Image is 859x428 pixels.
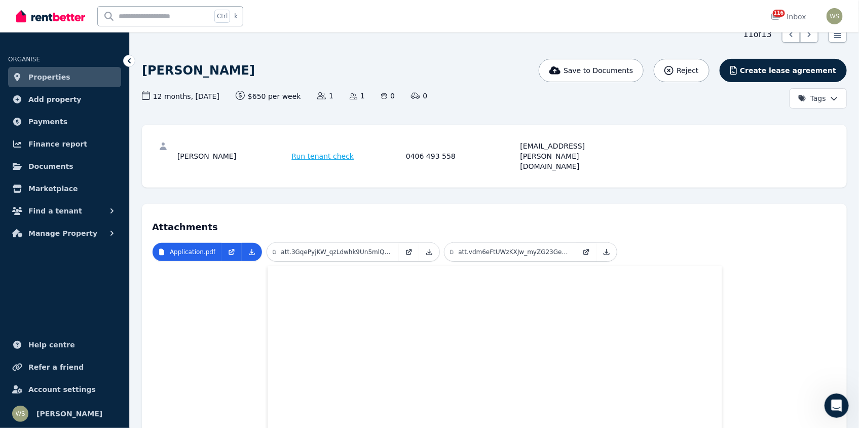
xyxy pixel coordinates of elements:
a: Marketplace [8,179,121,199]
img: Whitney Smith [12,406,28,422]
a: Finance report [8,134,121,154]
a: Download Attachment [242,243,262,261]
span: Help centre [28,339,75,351]
span: Run tenant check [292,151,354,161]
span: [PERSON_NAME] [36,408,102,420]
div: The RentBetter Team says… [8,58,195,111]
span: Payments [28,116,67,128]
span: $650 per week [236,91,301,101]
span: 1 [317,91,333,101]
div: You're very welcome! If you have any more questions or need further assistance, just let me know.... [16,221,158,260]
span: Account settings [28,383,96,396]
span: Marketplace [28,183,78,195]
span: k [234,12,238,20]
div: 0406 493 558 [406,141,517,171]
button: Save to Documents [539,59,644,82]
iframe: Intercom live chat [825,394,849,418]
span: Refer a friend [28,361,84,373]
div: Please make sure to click the options to 'get more help' if we haven't answered your question. [16,178,158,208]
button: go back [7,4,26,23]
button: Send a message… [174,328,190,344]
span: 0 [411,91,427,101]
button: Home [177,4,196,23]
textarea: Message… [9,311,194,328]
div: [PERSON_NAME] [177,141,289,171]
a: Open in new Tab [576,243,596,261]
button: Tags [790,88,847,109]
div: [EMAIL_ADDRESS][PERSON_NAME][DOMAIN_NAME] [520,141,632,171]
span: Create lease agreement [740,65,836,76]
a: att.3GqePyjKW_qzLdwhk9Un5mlQvZEa5hMFOuRV3QBN_eA.jpeg [267,243,399,261]
img: Whitney Smith [827,8,843,24]
div: Please make sure to click the options to 'get more help' if we haven't answered your question. [8,172,166,214]
button: Reject [654,59,709,82]
span: Add property [28,93,82,105]
a: Payments [8,112,121,132]
div: What can we help with [DATE]? [16,117,127,127]
div: Thanks for help, [129,148,186,158]
img: Profile image for The RentBetter Team [29,6,45,22]
h1: The RentBetter Team [49,10,134,17]
button: Manage Property [8,223,121,243]
span: Documents [28,160,73,172]
span: 12 months , [DATE] [142,91,219,101]
button: Find a tenant [8,201,121,221]
button: Create lease agreement [720,59,847,82]
span: Find a tenant [28,205,82,217]
a: Download Attachment [419,243,439,261]
div: Are there any lease agreements which are available to lease to company instead of individuals [45,281,186,311]
span: Save to Documents [564,65,633,76]
div: Hi there 👋 This is Fin speaking. I’m here to answer your questions, but you’ll always have the op... [16,64,158,104]
a: att.vdm6eFtUWzKXJw_myZG23Ge_KbM_jn_newFNUuxb1RM.jpeg [444,243,576,261]
button: Emoji picker [16,332,24,340]
a: Account settings [8,379,121,400]
button: Scroll to bottom [93,287,110,304]
div: Whitney says… [8,275,195,325]
p: att.vdm6eFtUWzKXJw_myZG23Ge_KbM_jn_newFNUuxb1RM.jpeg [458,248,570,256]
div: The RentBetter Team says… [8,215,195,274]
div: The RentBetter Team says… [8,111,195,141]
span: Manage Property [28,227,97,239]
span: 116 [773,10,785,17]
span: 11 of 13 [743,28,772,41]
span: Tags [798,93,826,103]
span: Ctrl [214,10,230,23]
div: Whitney says… [8,141,195,172]
img: RentBetter [16,9,85,24]
button: Gif picker [32,332,40,340]
a: Refer a friend [8,357,121,377]
a: Add property [8,89,121,110]
p: att.3GqePyjKW_qzLdwhk9Un5mlQvZEa5hMFOuRV3QBN_eA.jpeg [281,248,393,256]
a: Open in new Tab [221,243,242,261]
span: Finance report [28,138,87,150]
span: Properties [28,71,70,83]
div: You're very welcome! If you have any more questions or need further assistance, just let me know.... [8,215,166,266]
div: Inbox [771,12,806,22]
h4: Attachments [152,214,837,234]
a: Open in new Tab [399,243,419,261]
a: Download Attachment [596,243,617,261]
span: Reject [677,65,698,76]
a: Help centre [8,335,121,355]
button: Upload attachment [48,332,56,340]
span: 0 [381,91,395,101]
div: Thanks for help, [121,141,195,164]
a: Properties [8,67,121,87]
div: Are there any lease agreements which are available to lease to company instead of individuals [36,275,195,317]
span: 1 [350,91,365,101]
p: Application.pdf [170,248,215,256]
div: The RentBetter Team says… [8,172,195,215]
span: ORGANISE [8,56,40,63]
div: Hi there 👋 This is Fin speaking. I’m here to answer your questions, but you’ll always have the op... [8,58,166,110]
h1: [PERSON_NAME] [142,62,255,79]
a: Documents [8,156,121,176]
a: Application.pdf [153,243,221,261]
div: What can we help with [DATE]? [8,111,135,133]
